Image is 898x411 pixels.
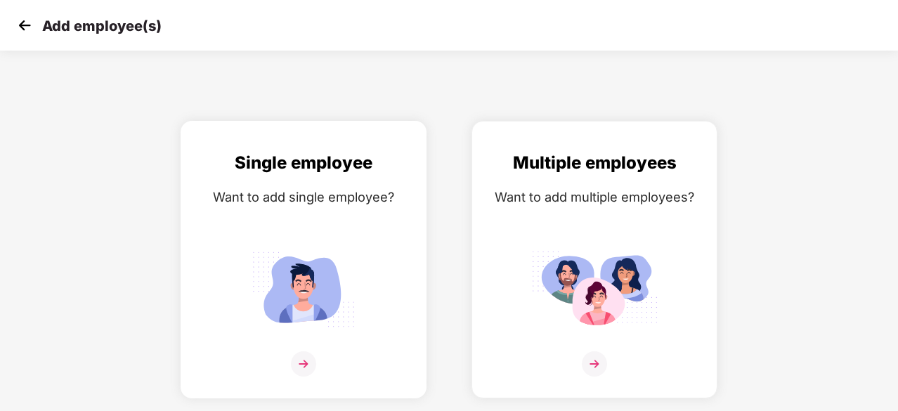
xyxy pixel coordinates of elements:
[195,187,412,207] div: Want to add single employee?
[42,18,162,34] p: Add employee(s)
[531,245,658,333] img: svg+xml;base64,PHN2ZyB4bWxucz0iaHR0cDovL3d3dy53My5vcmcvMjAwMC9zdmciIGlkPSJNdWx0aXBsZV9lbXBsb3llZS...
[195,150,412,176] div: Single employee
[14,15,35,36] img: svg+xml;base64,PHN2ZyB4bWxucz0iaHR0cDovL3d3dy53My5vcmcvMjAwMC9zdmciIHdpZHRoPSIzMCIgaGVpZ2h0PSIzMC...
[486,187,703,207] div: Want to add multiple employees?
[582,351,607,377] img: svg+xml;base64,PHN2ZyB4bWxucz0iaHR0cDovL3d3dy53My5vcmcvMjAwMC9zdmciIHdpZHRoPSIzNiIgaGVpZ2h0PSIzNi...
[240,245,367,333] img: svg+xml;base64,PHN2ZyB4bWxucz0iaHR0cDovL3d3dy53My5vcmcvMjAwMC9zdmciIGlkPSJTaW5nbGVfZW1wbG95ZWUiIH...
[291,351,316,377] img: svg+xml;base64,PHN2ZyB4bWxucz0iaHR0cDovL3d3dy53My5vcmcvMjAwMC9zdmciIHdpZHRoPSIzNiIgaGVpZ2h0PSIzNi...
[486,150,703,176] div: Multiple employees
